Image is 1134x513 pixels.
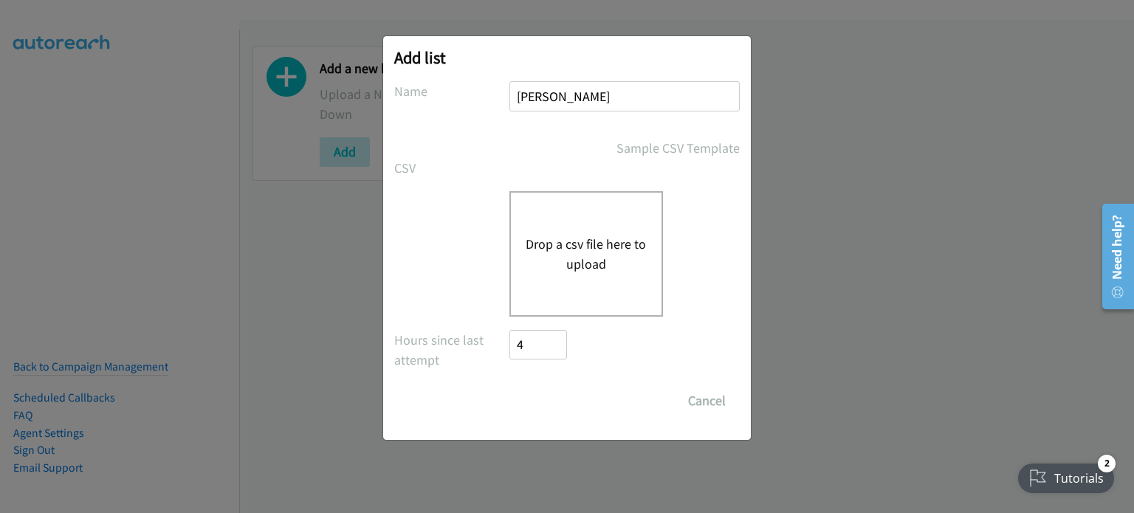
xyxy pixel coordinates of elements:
iframe: Checklist [1009,449,1123,502]
button: Cancel [674,386,740,416]
label: CSV [394,158,509,178]
a: Sample CSV Template [616,138,740,158]
label: Hours since last attempt [394,330,509,370]
iframe: Resource Center [1092,198,1134,315]
label: Name [394,81,509,101]
button: Drop a csv file here to upload [526,234,647,274]
h2: Add list [394,47,740,68]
